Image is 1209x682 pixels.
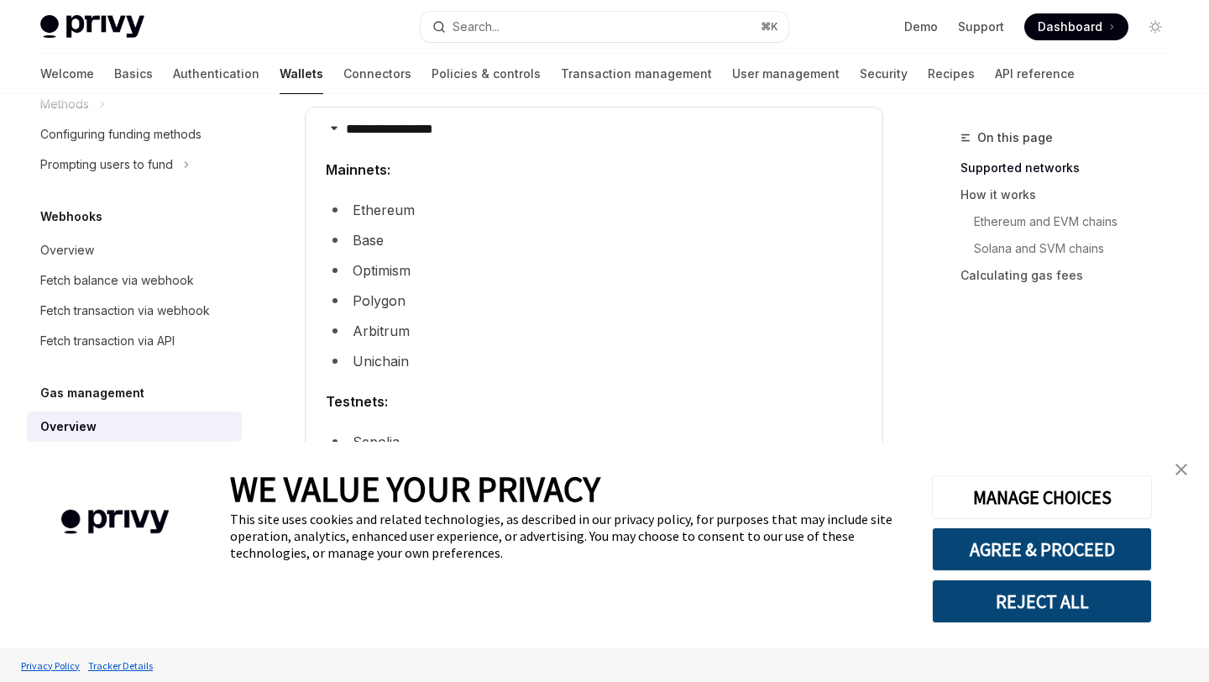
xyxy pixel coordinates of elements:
a: close banner [1165,453,1198,486]
a: Fetch transaction via webhook [27,296,242,326]
div: Fetch transaction via API [40,331,175,351]
a: Overview [27,235,242,265]
li: Unichain [326,349,862,373]
a: Recipes [928,54,975,94]
strong: Testnets: [326,393,388,410]
div: Fetch balance via webhook [40,270,194,291]
div: Configuring funding methods [40,124,201,144]
a: User management [732,54,840,94]
a: Ethereum and EVM chains [974,208,1182,235]
a: Support [958,18,1004,35]
span: On this page [977,128,1053,148]
span: WE VALUE YOUR PRIVACY [230,467,600,511]
h5: Gas management [40,383,144,403]
a: Wallets [280,54,323,94]
li: Arbitrum [326,319,862,343]
span: Dashboard [1038,18,1102,35]
a: Policies & controls [432,54,541,94]
a: Configuring funding methods [27,119,242,150]
a: API reference [995,54,1075,94]
a: Tracker Details [84,651,157,680]
strong: Mainnets: [326,161,390,178]
a: Connectors [343,54,411,94]
img: close banner [1175,464,1187,475]
h5: Webhooks [40,207,102,227]
a: Welcome [40,54,94,94]
a: How it works [960,181,1182,208]
div: Fetch transaction via webhook [40,301,210,321]
li: Base [326,228,862,252]
a: Solana and SVM chains [974,235,1182,262]
div: This site uses cookies and related technologies, as described in our privacy policy, for purposes... [230,511,907,561]
button: MANAGE CHOICES [932,475,1152,519]
a: Security [860,54,908,94]
div: Search... [453,17,500,37]
span: ⌘ K [761,20,778,34]
a: Fetch balance via webhook [27,265,242,296]
li: Optimism [326,259,862,282]
a: Calculating gas fees [960,262,1182,289]
a: Overview [27,412,242,442]
a: Dashboard [1024,13,1128,40]
button: Search...⌘K [421,12,788,42]
div: Prompting users to fund [40,155,173,175]
li: Polygon [326,289,862,312]
a: Fetch transaction via API [27,326,242,356]
a: Demo [904,18,938,35]
button: REJECT ALL [932,580,1152,623]
button: AGREE & PROCEED [932,527,1152,571]
a: Authentication [173,54,259,94]
div: Overview [40,240,94,260]
a: Supported networks [960,155,1182,181]
button: Toggle dark mode [1142,13,1169,40]
div: Overview [40,417,97,437]
a: Transaction management [561,54,712,94]
a: Basics [114,54,153,94]
a: Privacy Policy [17,651,84,680]
li: Ethereum [326,198,862,222]
img: company logo [25,485,205,559]
img: light logo [40,15,144,39]
li: Sepolia [326,430,862,454]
